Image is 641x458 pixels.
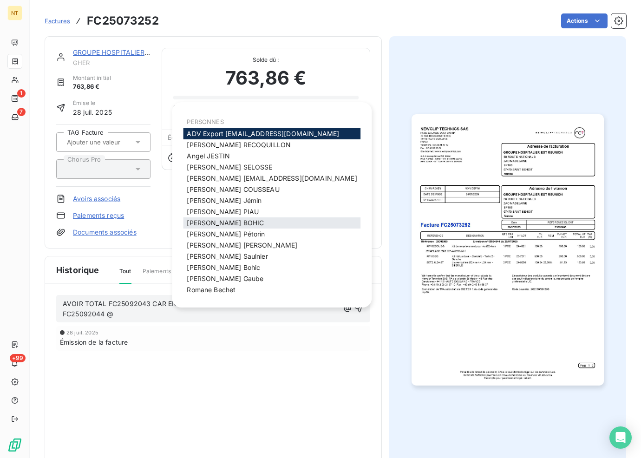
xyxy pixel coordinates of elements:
span: Historique [56,264,99,276]
span: Angel JESTIN [187,152,230,160]
span: Émission de la facture [60,337,128,347]
a: Documents associés [73,228,137,237]
button: Actions [561,13,608,28]
span: Solde dû : [173,56,359,64]
span: [PERSON_NAME] COUSSEAU [187,185,279,193]
span: [PERSON_NAME] PIAU [187,208,259,216]
span: 763,86 € [225,64,306,92]
span: 28 juil. 2025 [66,330,98,335]
span: [PERSON_NAME] Jémin [187,196,262,204]
span: Tout [119,267,131,284]
span: 763,86 € [73,82,111,92]
span: [PERSON_NAME] [PERSON_NAME] [187,241,297,249]
h3: FC25073252 [87,13,159,29]
span: Échéance due [168,134,210,141]
span: [PERSON_NAME] Saulnier [187,252,268,260]
span: 1 [17,89,26,98]
span: [PERSON_NAME] BOHIC [187,219,264,227]
span: +99 [10,354,26,362]
span: [PERSON_NAME] SELOSSE [187,163,272,171]
div: NT [7,6,22,20]
span: AVOIR TOTAL FC25092043 CAR ERREUR DE PARAMETRAGE SYLOB REFACTURE VIA FC25092044 @ [63,300,334,318]
a: GROUPE HOSPITALIER EST REUNION [73,48,191,56]
span: Paiements [143,267,171,283]
span: ADV Export [EMAIL_ADDRESS][DOMAIN_NAME] [187,130,339,137]
input: Ajouter une valeur [66,138,159,146]
img: invoice_thumbnail [412,114,604,386]
span: [PERSON_NAME] [EMAIL_ADDRESS][DOMAIN_NAME] [187,174,357,182]
a: Paiements reçus [73,211,124,220]
span: Émise le [73,99,112,107]
span: Factures [45,17,70,25]
span: [PERSON_NAME] RECOQUILLON [187,141,291,149]
img: Logo LeanPay [7,438,22,452]
span: [PERSON_NAME] Pétorin [187,230,265,238]
span: Montant initial [73,74,111,82]
span: [PERSON_NAME] Gaube [187,275,263,282]
span: [PERSON_NAME] Bohic [187,263,260,271]
a: Avoirs associés [73,194,120,203]
span: 7 [17,108,26,116]
span: 28 juil. 2025 [73,107,112,117]
span: GHER [73,59,150,66]
span: PERSONNES [187,118,223,125]
a: Factures [45,16,70,26]
div: Open Intercom Messenger [609,426,632,449]
span: Romane Bechet [187,286,235,294]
